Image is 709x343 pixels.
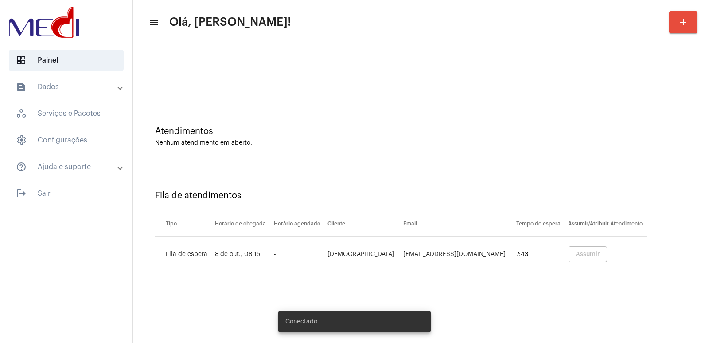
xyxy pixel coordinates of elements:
span: Sair [9,183,124,204]
th: Cliente [325,212,401,237]
button: Assumir [569,246,607,262]
td: Fila de espera [155,237,213,272]
td: 7:43 [514,237,566,272]
mat-icon: sidenav icon [16,162,27,172]
td: [EMAIL_ADDRESS][DOMAIN_NAME] [401,237,514,272]
span: sidenav icon [16,135,27,146]
mat-expansion-panel-header: sidenav iconDados [5,76,132,98]
mat-icon: sidenav icon [16,82,27,92]
mat-icon: add [678,17,689,28]
th: Email [401,212,514,237]
th: Assumir/Atribuir Atendimento [566,212,647,237]
span: Assumir [576,251,600,257]
img: d3a1b5fa-500b-b90f-5a1c-719c20e9830b.png [7,4,82,40]
span: Serviços e Pacotes [9,103,124,124]
mat-expansion-panel-header: sidenav iconAjuda e suporte [5,156,132,177]
span: Olá, [PERSON_NAME]! [169,15,291,29]
mat-panel-title: Ajuda e suporte [16,162,118,172]
span: Configurações [9,130,124,151]
div: Nenhum atendimento em aberto. [155,140,687,146]
td: [DEMOGRAPHIC_DATA] [325,237,401,272]
th: Tipo [155,212,213,237]
td: - [272,237,326,272]
mat-panel-title: Dados [16,82,118,92]
td: 8 de out., 08:15 [213,237,271,272]
th: Tempo de espera [514,212,566,237]
th: Horário agendado [272,212,326,237]
mat-icon: sidenav icon [16,188,27,199]
div: Fila de atendimentos [155,191,687,201]
mat-icon: sidenav icon [149,17,158,28]
span: sidenav icon [16,108,27,119]
span: Painel [9,50,124,71]
span: Conectado [285,317,317,326]
div: Atendimentos [155,126,687,136]
th: Horário de chegada [213,212,271,237]
span: sidenav icon [16,55,27,66]
mat-chip-list: selection [568,246,647,262]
